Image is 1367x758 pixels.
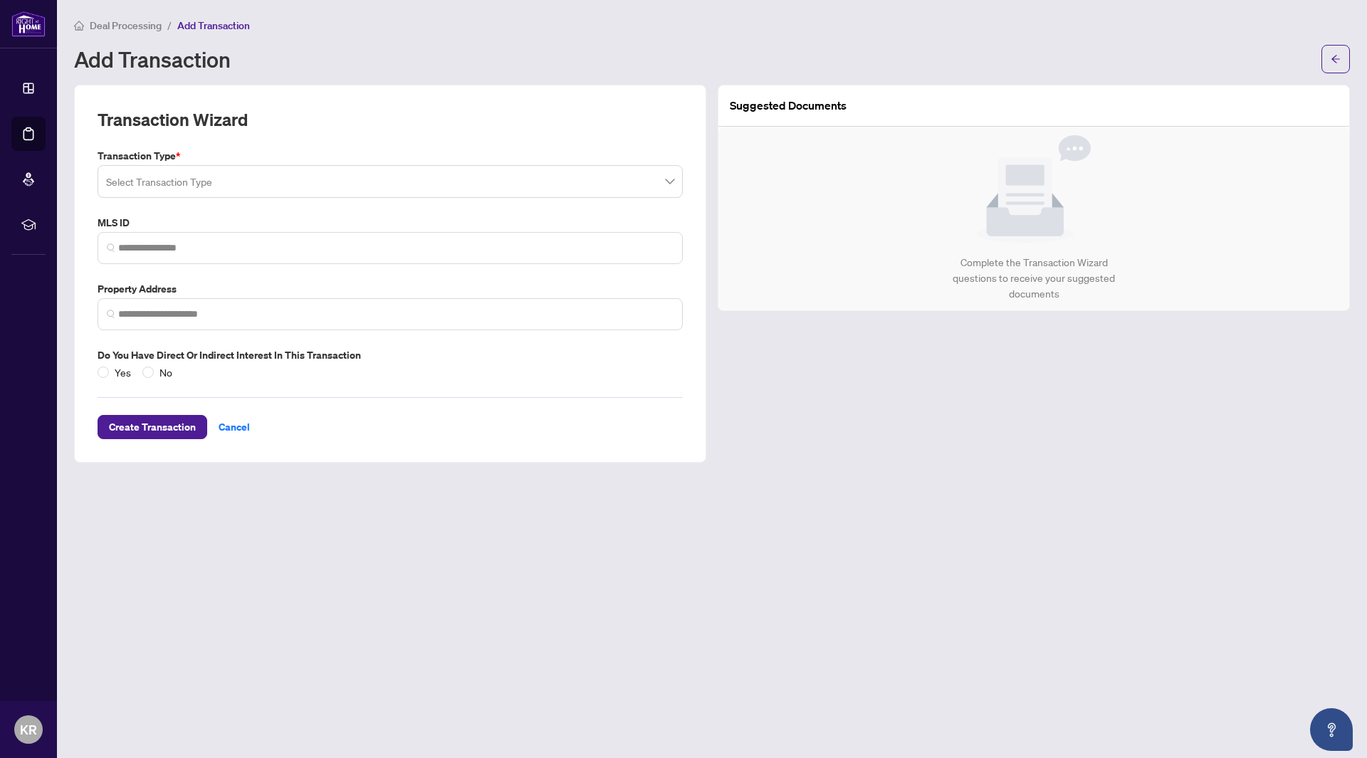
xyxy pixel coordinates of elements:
[109,364,137,380] span: Yes
[109,416,196,438] span: Create Transaction
[98,281,683,297] label: Property Address
[98,347,683,363] label: Do you have direct or indirect interest in this transaction
[1331,54,1341,64] span: arrow-left
[11,11,46,37] img: logo
[219,416,250,438] span: Cancel
[107,310,115,318] img: search_icon
[107,243,115,252] img: search_icon
[74,48,231,70] h1: Add Transaction
[177,19,250,32] span: Add Transaction
[98,148,683,164] label: Transaction Type
[98,415,207,439] button: Create Transaction
[154,364,178,380] span: No
[1310,708,1353,751] button: Open asap
[977,135,1091,243] img: Null State Icon
[98,108,248,131] h2: Transaction Wizard
[98,215,683,231] label: MLS ID
[90,19,162,32] span: Deal Processing
[938,255,1131,302] div: Complete the Transaction Wizard questions to receive your suggested documents
[207,415,261,439] button: Cancel
[167,17,172,33] li: /
[730,97,847,115] article: Suggested Documents
[20,720,37,739] span: KR
[74,21,84,31] span: home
